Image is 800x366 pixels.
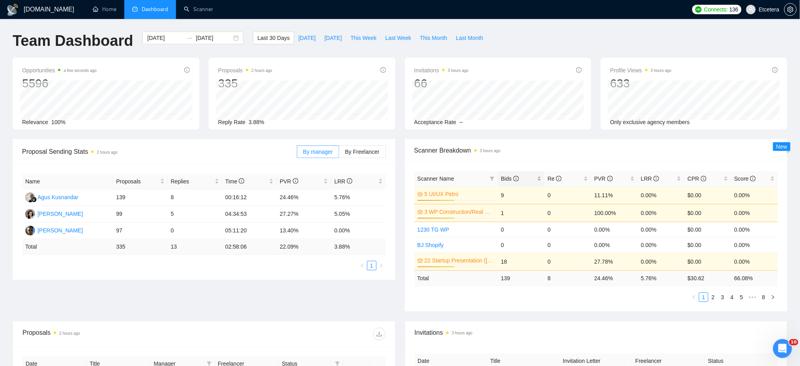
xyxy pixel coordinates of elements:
td: 0.00% [591,237,638,253]
span: right [379,263,384,268]
td: $0.00 [684,222,731,237]
span: Invitations [414,66,469,75]
span: 3.88% [249,119,264,125]
td: 0 [545,237,591,253]
span: info-circle [184,67,190,73]
button: [DATE] [320,32,346,44]
span: Proposals [116,177,158,186]
div: [PERSON_NAME] [37,209,83,218]
span: crown [418,258,423,263]
li: Previous Page [689,292,699,302]
span: Time [225,178,244,185]
span: Scanner Name [418,175,454,182]
a: 8 [759,293,768,302]
span: Reply Rate [218,119,245,125]
button: Last 30 Days [253,32,294,44]
td: $0.00 [684,186,731,204]
td: 0.00% [731,237,778,253]
li: 1 [699,292,708,302]
td: 66.08 % [731,270,778,286]
td: 5 [168,206,222,223]
li: 1 [367,261,377,270]
td: 0.00% [731,253,778,270]
button: right [768,292,778,302]
td: Total [414,270,498,286]
td: 0.00% [731,204,778,222]
td: 3.88 % [331,239,386,255]
span: 136 [729,5,738,14]
span: Proposal Sending Stats [22,147,297,157]
span: right [771,295,776,300]
th: Replies [168,174,222,189]
td: 0.00% [638,186,684,204]
a: setting [784,6,797,13]
span: Last Month [456,34,483,42]
td: 0 [545,204,591,222]
span: filter [488,173,496,185]
th: Name [22,174,113,189]
a: AP[PERSON_NAME] [25,227,83,233]
td: 05:11:20 [222,223,277,239]
img: logo [6,4,19,16]
a: 3 [718,293,727,302]
td: 13.40% [277,223,331,239]
span: info-circle [772,67,778,73]
span: Dashboard [142,6,168,13]
img: AK [25,192,35,202]
div: Proposals [22,328,204,340]
td: 97 [113,223,167,239]
span: PVR [280,178,298,185]
span: crown [418,191,423,197]
td: 0.00% [731,222,778,237]
span: info-circle [750,176,756,181]
span: 100% [51,119,66,125]
time: 3 hours ago [651,68,672,73]
span: user [748,7,754,12]
button: setting [784,3,797,16]
img: gigradar-bm.png [31,197,37,202]
button: [DATE] [294,32,320,44]
time: 2 hours ago [59,331,80,336]
span: [DATE] [324,34,342,42]
td: 27.27% [277,206,331,223]
li: Next 5 Pages [746,292,759,302]
li: 3 [718,292,727,302]
span: Bids [501,175,519,182]
td: 24.46% [277,189,331,206]
time: 3 hours ago [448,68,469,73]
span: download [373,331,385,337]
span: Replies [171,177,213,186]
span: Only exclusive agency members [610,119,690,125]
a: TT[PERSON_NAME] [25,210,83,217]
a: 1 [699,293,708,302]
button: This Week [346,32,381,44]
button: This Month [416,32,452,44]
a: homeHome [93,6,116,13]
td: 0.00% [638,237,684,253]
button: left [358,261,367,270]
span: Profile Views [610,66,672,75]
span: info-circle [654,176,659,181]
span: Re [548,175,562,182]
td: 99 [113,206,167,223]
td: 8 [545,270,591,286]
td: $0.00 [684,253,731,270]
td: 1 [498,204,544,222]
li: 2 [708,292,718,302]
td: 11.11% [591,186,638,204]
button: Last Week [381,32,416,44]
td: 13 [168,239,222,255]
span: By manager [303,149,333,155]
td: 335 [113,239,167,255]
span: filter [335,361,340,366]
button: right [377,261,386,270]
button: download [373,328,386,340]
li: Previous Page [358,261,367,270]
span: This Week [350,34,377,42]
span: swap-right [186,35,193,41]
span: This Month [420,34,447,42]
td: 0 [168,223,222,239]
button: Last Month [452,32,487,44]
td: 0.00% [591,222,638,237]
td: 24.46 % [591,270,638,286]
